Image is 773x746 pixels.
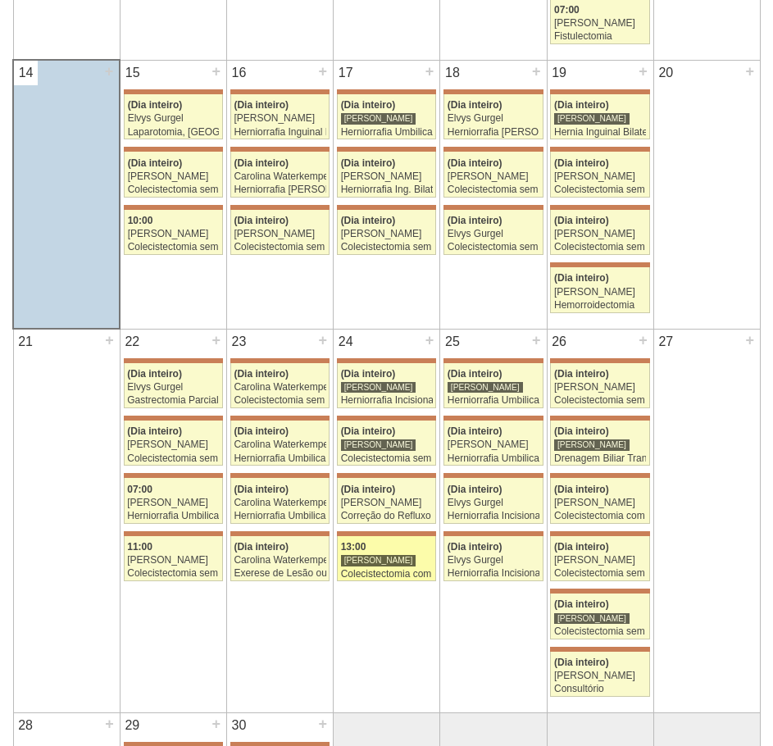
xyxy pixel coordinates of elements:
[127,368,182,380] span: (Dia inteiro)
[443,94,543,139] a: (Dia inteiro) Elvys Gurgel Herniorrafia [PERSON_NAME]
[234,498,325,508] div: Carolina Waterkemper
[128,242,220,252] div: Colecistectomia sem Colangiografia
[443,531,543,536] div: Key: Maria Braido
[448,439,539,450] div: [PERSON_NAME]
[443,421,543,466] a: (Dia inteiro) [PERSON_NAME] Herniorrafia Umbilical
[448,157,502,169] span: (Dia inteiro)
[234,242,325,252] div: Colecistectomia sem Colangiografia VL
[337,478,436,523] a: (Dia inteiro) [PERSON_NAME] Correção do Refluxo Gastroesofágico video
[14,61,38,85] div: 14
[341,511,433,521] div: Correção do Refluxo Gastroesofágico video
[448,453,539,464] div: Herniorrafia Umbilical
[554,4,580,16] span: 07:00
[550,262,649,267] div: Key: Maria Braido
[337,536,436,581] a: 13:00 [PERSON_NAME] Colecistectomia com Colangiografia VL
[234,184,325,195] div: Herniorrafia [PERSON_NAME]
[334,61,357,85] div: 17
[14,330,38,354] div: 21
[124,363,223,408] a: (Dia inteiro) Elvys Gurgel Gastrectomia Parcial sem Vagotomia
[337,358,436,363] div: Key: Maria Braido
[316,61,330,82] div: +
[337,363,436,408] a: (Dia inteiro) [PERSON_NAME] Herniorrafia Incisional
[554,498,646,508] div: [PERSON_NAME]
[128,127,220,138] div: Laparotomia, [GEOGRAPHIC_DATA], Drenagem, Bridas
[234,568,325,579] div: Exerese de Lesão ou Tumor de Pele
[554,127,646,138] div: Hernia Inguinal Bilateral Robótica
[127,511,219,521] div: Herniorrafia Umbilical
[128,171,220,182] div: [PERSON_NAME]
[341,229,433,239] div: [PERSON_NAME]
[554,31,646,42] div: Fistulectomia
[234,382,325,393] div: Carolina Waterkemper
[448,368,502,380] span: (Dia inteiro)
[127,498,219,508] div: [PERSON_NAME]
[230,147,330,152] div: Key: Maria Braido
[530,330,543,351] div: +
[550,473,649,478] div: Key: Maria Braido
[127,453,219,464] div: Colecistectomia sem Colangiografia VL
[209,330,223,351] div: +
[448,568,539,579] div: Herniorrafia Incisional
[341,498,433,508] div: [PERSON_NAME]
[124,421,223,466] a: (Dia inteiro) [PERSON_NAME] Colecistectomia sem Colangiografia VL
[127,425,182,437] span: (Dia inteiro)
[440,330,464,354] div: 25
[554,272,609,284] span: (Dia inteiro)
[227,330,251,354] div: 23
[443,358,543,363] div: Key: Maria Braido
[341,157,396,169] span: (Dia inteiro)
[230,152,330,197] a: (Dia inteiro) Carolina Waterkemper Herniorrafia [PERSON_NAME]
[554,157,609,169] span: (Dia inteiro)
[550,363,649,408] a: (Dia inteiro) [PERSON_NAME] Colecistectomia sem Colangiografia VL
[554,99,609,111] span: (Dia inteiro)
[128,157,183,169] span: (Dia inteiro)
[654,330,678,354] div: 27
[448,229,539,239] div: Elvys Gurgel
[443,210,543,255] a: (Dia inteiro) Elvys Gurgel Colecistectomia sem Colangiografia VL
[550,416,649,421] div: Key: Maria Braido
[341,127,433,138] div: Herniorrafia Umbilical
[124,531,223,536] div: Key: Maria Braido
[127,555,219,566] div: [PERSON_NAME]
[234,555,325,566] div: Carolina Waterkemper
[127,395,219,406] div: Gastrectomia Parcial sem Vagotomia
[554,287,646,298] div: [PERSON_NAME]
[337,531,436,536] div: Key: Maria Braido
[230,536,330,581] a: (Dia inteiro) Carolina Waterkemper Exerese de Lesão ou Tumor de Pele
[316,713,330,735] div: +
[554,453,646,464] div: Drenagem Biliar Trans-Hepática
[554,184,646,195] div: Colecistectomia sem Colangiografia VL
[230,473,330,478] div: Key: Maria Braido
[124,473,223,478] div: Key: Maria Braido
[341,242,433,252] div: Colecistectomia sem Colangiografia VL
[102,330,116,351] div: +
[337,94,436,139] a: (Dia inteiro) [PERSON_NAME] Herniorrafia Umbilical
[230,478,330,523] a: (Dia inteiro) Carolina Waterkemper Herniorrafia Umbilical
[554,368,609,380] span: (Dia inteiro)
[550,536,649,581] a: (Dia inteiro) [PERSON_NAME] Colecistectomia sem Colangiografia VL
[341,184,433,195] div: Herniorrafia Ing. Bilateral VL
[550,647,649,652] div: Key: Maria Braido
[443,147,543,152] div: Key: Maria Braido
[128,184,220,195] div: Colecistectomia sem Colangiografia VL
[448,381,523,393] div: [PERSON_NAME]
[124,205,223,210] div: Key: Maria Braido
[337,147,436,152] div: Key: Maria Braido
[124,478,223,523] a: 07:00 [PERSON_NAME] Herniorrafia Umbilical
[230,421,330,466] a: (Dia inteiro) Carolina Waterkemper Herniorrafia Umbilical
[230,94,330,139] a: (Dia inteiro) [PERSON_NAME] Herniorrafia Inguinal Direita
[234,439,325,450] div: Carolina Waterkemper
[337,210,436,255] a: (Dia inteiro) [PERSON_NAME] Colecistectomia sem Colangiografia VL
[448,484,502,495] span: (Dia inteiro)
[341,541,366,553] span: 13:00
[234,127,325,138] div: Herniorrafia Inguinal Direita
[337,416,436,421] div: Key: Maria Braido
[550,152,649,197] a: (Dia inteiro) [PERSON_NAME] Colecistectomia sem Colangiografia VL
[341,368,396,380] span: (Dia inteiro)
[341,554,416,566] div: [PERSON_NAME]
[440,61,464,85] div: 18
[234,453,325,464] div: Herniorrafia Umbilical
[448,425,502,437] span: (Dia inteiro)
[448,113,539,124] div: Elvys Gurgel
[341,425,396,437] span: (Dia inteiro)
